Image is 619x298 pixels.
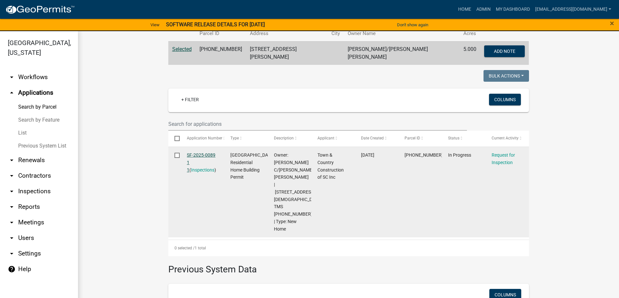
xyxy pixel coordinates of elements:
span: Abbeville County Residential Home Building Permit [230,152,274,180]
th: Parcel ID [196,26,246,41]
span: Type [230,136,239,140]
td: [PHONE_NUMBER] [196,41,246,65]
button: Don't show again [394,19,431,30]
i: arrow_drop_down [8,73,16,81]
h3: Previous System Data [168,256,529,276]
span: Add Note [494,48,515,54]
datatable-header-cell: Applicant [311,131,355,146]
input: Search for applications [168,117,467,131]
th: Address [246,26,328,41]
span: Date Created [361,136,384,140]
datatable-header-cell: Status [442,131,485,146]
i: arrow_drop_down [8,187,16,195]
strong: SOFTWARE RELEASE DETAILS FOR [DATE] [166,21,265,28]
th: Owner Name [344,26,460,41]
span: Application Number [187,136,222,140]
span: In Progress [448,152,471,158]
th: Acres [459,26,480,41]
i: arrow_drop_down [8,219,16,226]
a: Home [456,3,474,16]
button: Columns [489,94,521,105]
datatable-header-cell: Select [168,131,181,146]
datatable-header-cell: Description [268,131,311,146]
button: Add Note [484,45,525,57]
span: 0 selected / [174,246,195,250]
datatable-header-cell: Parcel ID [398,131,442,146]
span: Owner: YOUNG FRANCES MAJOR C/O YOUNG ROBERT STACEY | 50 Mt Olive Church Rd | TMS 096-00-00-191 | ... [274,152,323,232]
span: Town & Country Construction of SC Inc [317,152,344,180]
a: My Dashboard [493,3,533,16]
div: ( ) [187,151,218,173]
datatable-header-cell: Type [224,131,268,146]
button: Close [610,19,614,27]
th: City [328,26,344,41]
a: SF-2025-0089 1 1 [187,152,215,173]
i: arrow_drop_down [8,250,16,257]
a: View [148,19,162,30]
a: Inspections [191,167,214,173]
td: [PERSON_NAME]/[PERSON_NAME] [PERSON_NAME] [344,41,460,65]
span: Description [274,136,294,140]
i: arrow_drop_down [8,156,16,164]
span: Parcel ID [405,136,420,140]
button: Bulk Actions [484,70,529,82]
a: [EMAIL_ADDRESS][DOMAIN_NAME] [533,3,614,16]
a: Request for Inspection [492,152,515,165]
td: 5.000 [459,41,480,65]
span: Status [448,136,459,140]
div: 1 total [168,240,529,256]
i: arrow_drop_down [8,172,16,180]
i: arrow_drop_down [8,203,16,211]
td: [STREET_ADDRESS][PERSON_NAME] [246,41,328,65]
i: arrow_drop_down [8,234,16,242]
span: × [610,19,614,28]
datatable-header-cell: Application Number [181,131,224,146]
span: Applicant [317,136,334,140]
span: 096-00-00-191 [405,152,443,158]
a: Admin [474,3,493,16]
span: Current Activity [492,136,519,140]
a: + Filter [176,94,204,105]
a: Selected [172,46,192,52]
datatable-header-cell: Current Activity [485,131,529,146]
datatable-header-cell: Date Created [355,131,398,146]
i: help [8,265,16,273]
span: 08/04/2025 [361,152,374,158]
i: arrow_drop_up [8,89,16,97]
